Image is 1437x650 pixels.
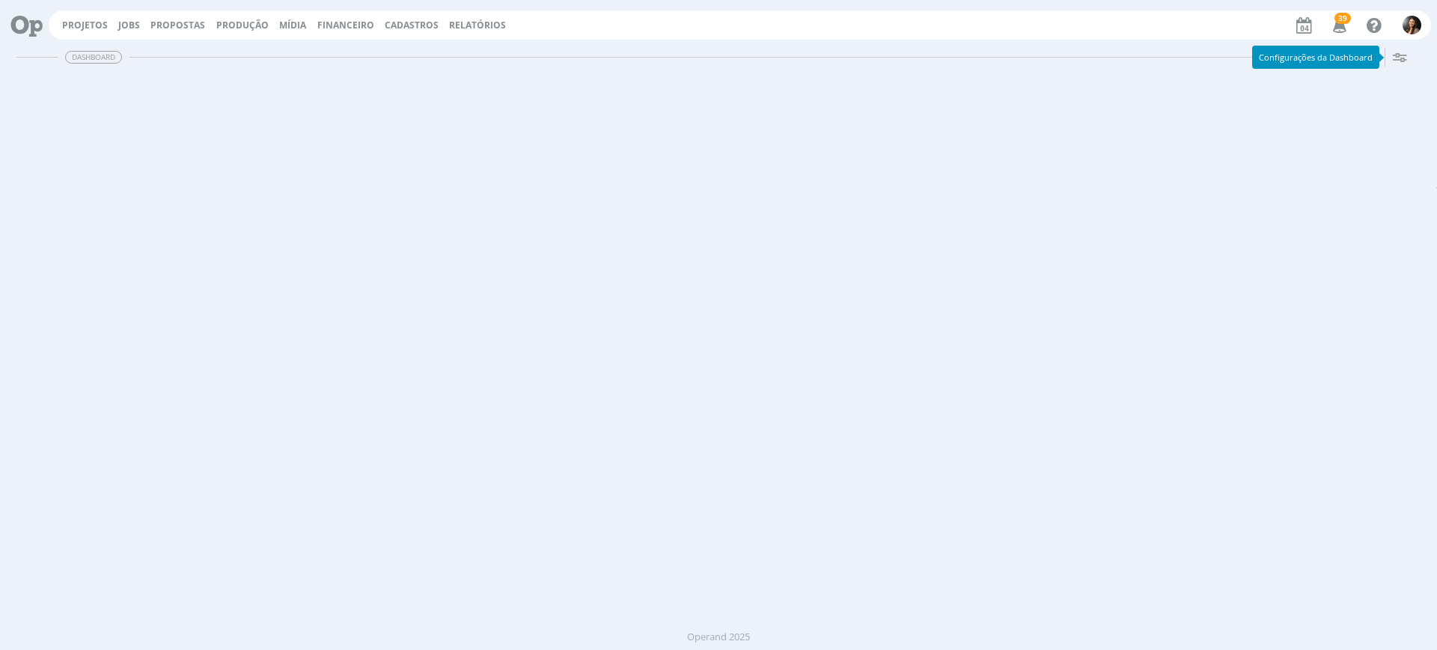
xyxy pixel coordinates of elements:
[146,19,210,31] button: Propostas
[445,19,510,31] button: Relatórios
[279,19,306,31] a: Mídia
[1402,12,1422,38] button: B
[62,19,108,31] a: Projetos
[317,19,374,31] a: Financeiro
[385,19,439,31] span: Cadastros
[114,19,144,31] button: Jobs
[275,19,311,31] button: Mídia
[449,19,506,31] a: Relatórios
[118,19,140,31] a: Jobs
[380,19,443,31] button: Cadastros
[1403,16,1421,34] img: B
[1252,46,1379,69] div: Configurações da Dashboard
[216,19,269,31] a: Produção
[1323,12,1354,39] button: 39
[212,19,273,31] button: Produção
[150,19,205,31] span: Propostas
[65,51,122,64] span: Dashboard
[313,19,379,31] button: Financeiro
[1334,13,1351,24] span: 39
[58,19,112,31] button: Projetos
